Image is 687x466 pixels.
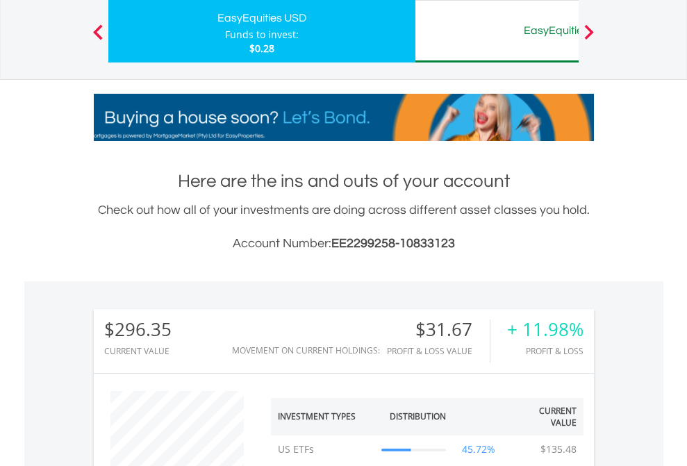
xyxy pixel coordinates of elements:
div: + 11.98% [507,319,583,340]
img: EasyMortage Promotion Banner [94,94,594,141]
div: $31.67 [387,319,490,340]
td: 45.72% [453,435,505,463]
button: Next [575,31,603,45]
div: Profit & Loss Value [387,347,490,356]
div: Movement on Current Holdings: [232,346,380,355]
div: CURRENT VALUE [104,347,172,356]
span: $0.28 [249,42,274,55]
h1: Here are the ins and outs of your account [94,169,594,194]
div: Funds to invest: [225,28,299,42]
div: Distribution [390,410,446,422]
div: EasyEquities USD [117,8,407,28]
th: Current Value [505,398,583,435]
button: Previous [84,31,112,45]
th: Investment Types [271,398,375,435]
td: $135.48 [533,435,583,463]
div: Profit & Loss [507,347,583,356]
div: Check out how all of your investments are doing across different asset classes you hold. [94,201,594,253]
div: $296.35 [104,319,172,340]
td: US ETFs [271,435,375,463]
h3: Account Number: [94,234,594,253]
span: EE2299258-10833123 [331,237,455,250]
